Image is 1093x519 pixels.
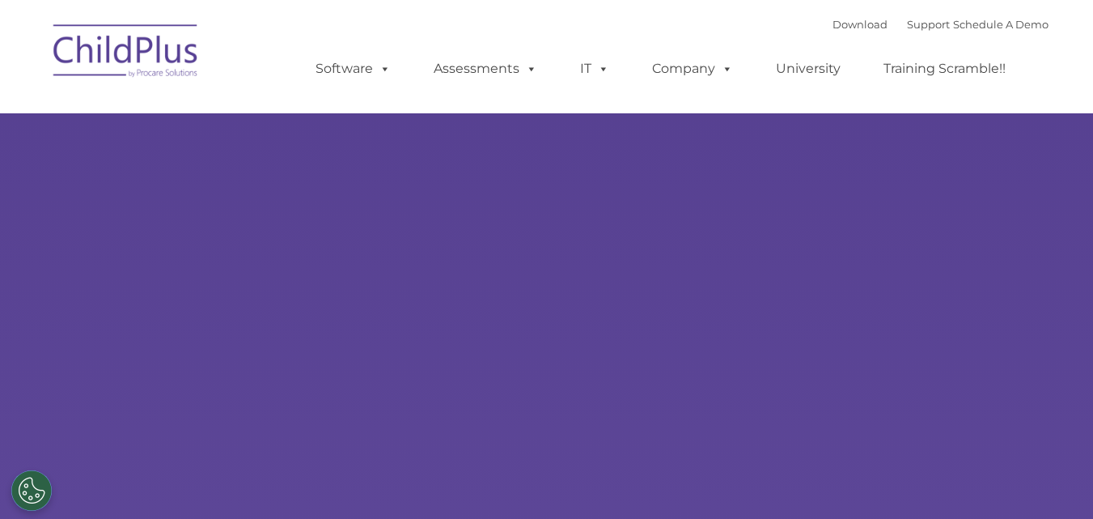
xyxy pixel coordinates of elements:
a: Download [832,18,888,31]
a: University [760,53,857,85]
a: Schedule A Demo [953,18,1049,31]
img: ChildPlus by Procare Solutions [45,13,207,94]
a: Assessments [417,53,553,85]
button: Cookies Settings [11,470,52,511]
a: Support [907,18,950,31]
font: | [832,18,1049,31]
a: Software [299,53,407,85]
a: IT [564,53,625,85]
a: Training Scramble!! [867,53,1022,85]
a: Company [636,53,749,85]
